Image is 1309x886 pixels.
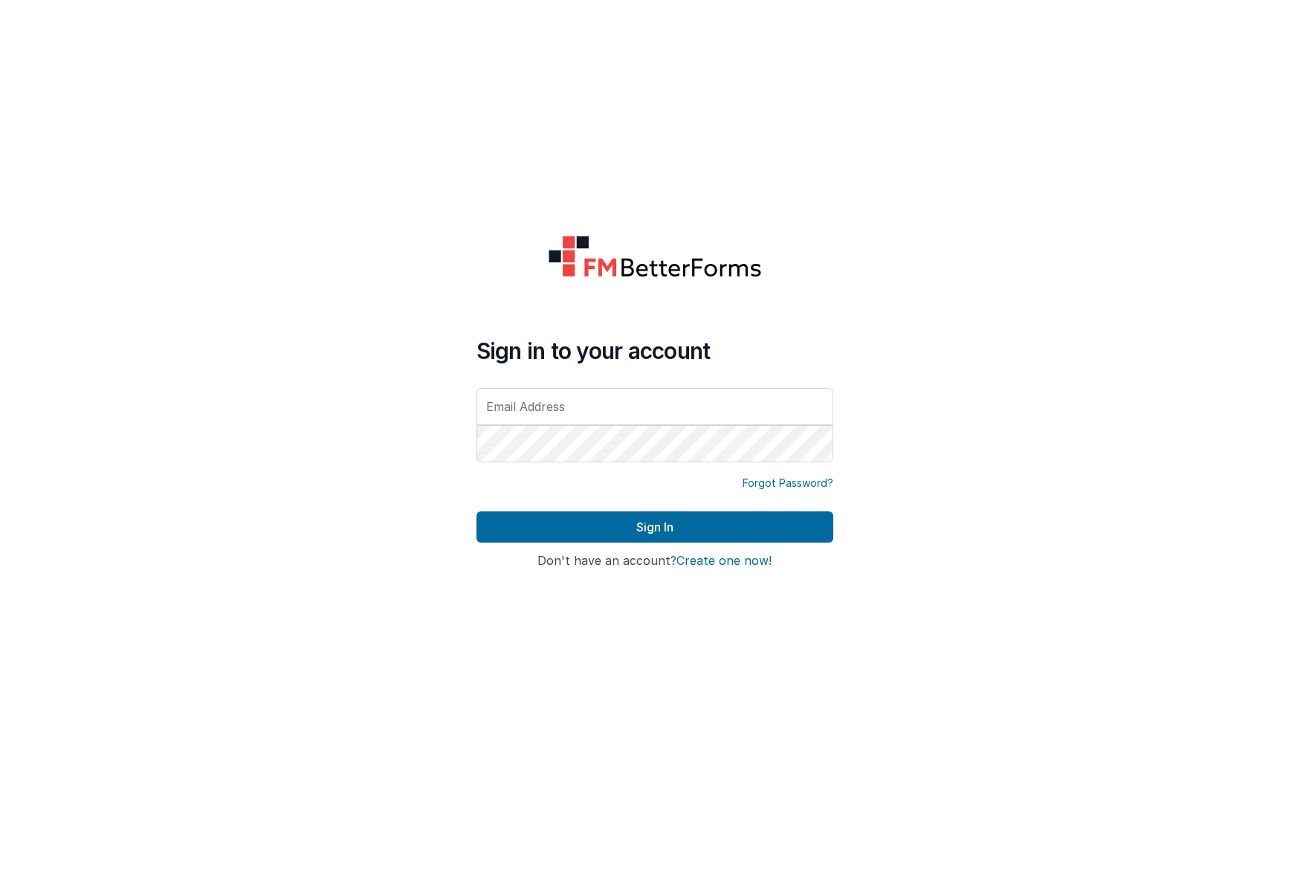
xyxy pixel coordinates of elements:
input: Email Address [476,388,833,425]
button: Create one now! [676,554,772,568]
h4: Sign in to your account [476,337,833,364]
h4: Don't have an account? [476,554,833,568]
a: Forgot Password? [743,476,833,491]
button: Sign In [476,511,833,543]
